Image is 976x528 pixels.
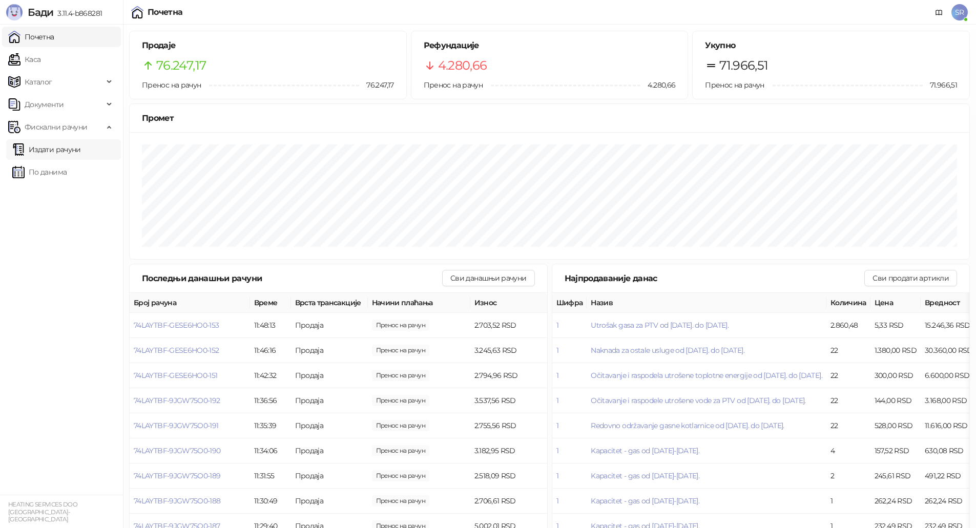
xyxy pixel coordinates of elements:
[951,4,968,20] span: SR
[12,139,81,160] a: Издати рачуни
[424,39,676,52] h5: Рефундације
[640,79,675,91] span: 4.280,66
[931,4,947,20] a: Документација
[8,501,77,523] small: HEATING SERVICES DOO [GEOGRAPHIC_DATA]-[GEOGRAPHIC_DATA]
[470,388,547,413] td: 3.537,56 RSD
[142,39,394,52] h5: Продаје
[250,489,291,514] td: 11:30:49
[470,338,547,363] td: 3.245,63 RSD
[870,338,921,363] td: 1.380,00 RSD
[719,56,768,75] span: 71.966,51
[250,463,291,489] td: 11:31:55
[591,321,729,330] button: Utrošak gasa za PTV od [DATE]. do [DATE].
[134,321,219,330] span: 74LAYTBF-GESE6HO0-153
[6,4,23,20] img: Logo
[591,396,805,405] button: Očitavanje i raspodele utrošene vode za PTV od [DATE]. do [DATE].
[12,162,67,182] a: По данима
[134,496,221,505] button: 74LAYTBF-9JGW75O0-188
[556,346,558,355] button: 1
[591,371,822,380] button: Očitavanje i raspodela utrošene toplotne energije od [DATE]. do [DATE].
[870,313,921,338] td: 5,33 RSD
[591,446,699,455] button: Kapacitet - gas od [DATE]-[DATE].
[25,117,87,137] span: Фискални рачуни
[870,489,921,514] td: 262,24 RSD
[142,272,442,285] div: Последњи данашњи рачуни
[826,438,870,463] td: 4
[250,338,291,363] td: 11:46:16
[591,421,784,430] button: Redovno održavanje gasne kotlarnice od [DATE]. do [DATE].
[556,321,558,330] button: 1
[250,313,291,338] td: 11:48:13
[470,293,547,313] th: Износ
[28,6,53,18] span: Бади
[142,112,957,124] div: Промет
[291,489,368,514] td: Продаја
[826,363,870,388] td: 22
[250,413,291,438] td: 11:35:39
[372,420,429,431] span: 2.755,56
[291,363,368,388] td: Продаја
[291,313,368,338] td: Продаја
[826,388,870,413] td: 22
[250,363,291,388] td: 11:42:32
[556,446,558,455] button: 1
[470,363,547,388] td: 2.794,96 RSD
[870,413,921,438] td: 528,00 RSD
[134,421,219,430] span: 74LAYTBF-9JGW75O0-191
[556,396,558,405] button: 1
[470,413,547,438] td: 2.755,56 RSD
[591,471,699,480] button: Kapacitet - gas od [DATE]-[DATE].
[826,293,870,313] th: Количина
[250,293,291,313] th: Време
[8,27,54,47] a: Почетна
[291,413,368,438] td: Продаја
[424,80,483,90] span: Пренос на рачун
[470,313,547,338] td: 2.703,52 RSD
[705,39,957,52] h5: Укупно
[8,49,40,70] a: Каса
[591,496,699,505] button: Kapacitet - gas od [DATE]-[DATE].
[134,346,219,355] button: 74LAYTBF-GESE6HO0-152
[870,438,921,463] td: 157,52 RSD
[556,371,558,380] button: 1
[25,72,52,92] span: Каталог
[826,338,870,363] td: 22
[705,80,764,90] span: Пренос на рачун
[470,463,547,489] td: 2.518,09 RSD
[291,438,368,463] td: Продаја
[291,338,368,363] td: Продаја
[134,446,221,455] span: 74LAYTBF-9JGW75O0-190
[134,371,218,380] button: 74LAYTBF-GESE6HO0-151
[826,313,870,338] td: 2.860,48
[556,496,558,505] button: 1
[864,270,957,286] button: Сви продати артикли
[870,293,921,313] th: Цена
[25,94,64,115] span: Документи
[372,345,429,356] span: 3.245,63
[438,56,487,75] span: 4.280,66
[870,463,921,489] td: 245,61 RSD
[826,489,870,514] td: 1
[134,471,221,480] button: 74LAYTBF-9JGW75O0-189
[372,495,429,506] span: 2.706,61
[291,463,368,489] td: Продаја
[591,346,744,355] button: Naknada za ostale usluge od [DATE]. do [DATE].
[142,80,201,90] span: Пренос на рачун
[148,8,183,16] div: Почетна
[870,388,921,413] td: 144,00 RSD
[372,320,429,331] span: 2.703,52
[372,395,429,406] span: 3.537,56
[470,438,547,463] td: 3.182,95 RSD
[291,293,368,313] th: Врста трансакције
